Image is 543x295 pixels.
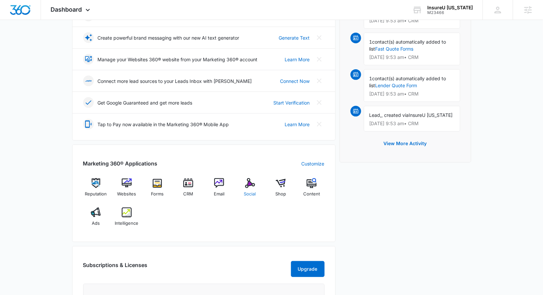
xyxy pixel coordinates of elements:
[83,261,148,274] h2: Subscriptions & Licenses
[303,191,320,197] span: Content
[375,83,417,88] a: Lender Quote Form
[83,207,109,231] a: Ads
[369,39,446,52] span: contact(s) automatically added to list
[176,178,201,202] a: CRM
[206,178,232,202] a: Email
[98,121,229,128] p: Tap to Pay now available in the Marketing 360® Mobile App
[98,34,239,41] p: Create powerful brand messaging with our new AI text generator
[114,207,139,231] a: Intelligence
[369,18,455,23] p: [DATE] 9:53 am • CRM
[275,191,286,197] span: Shop
[274,99,310,106] a: Start Verification
[302,160,325,167] a: Customize
[214,191,224,197] span: Email
[377,136,434,151] button: View More Activity
[369,39,372,45] span: 1
[427,5,473,10] div: account name
[369,112,382,118] span: Lead,
[151,191,164,197] span: Forms
[285,121,310,128] a: Learn More
[285,56,310,63] a: Learn More
[117,191,136,197] span: Websites
[314,32,325,43] button: Close
[369,92,455,96] p: [DATE] 9:53 am • CRM
[291,261,325,277] button: Upgrade
[83,159,158,167] h2: Marketing 360® Applications
[268,178,294,202] a: Shop
[279,34,310,41] a: Generate Text
[409,112,453,118] span: InsureU [US_STATE]
[314,54,325,65] button: Close
[299,178,325,202] a: Content
[183,191,193,197] span: CRM
[98,78,252,85] p: Connect more lead sources to your Leads Inbox with [PERSON_NAME]
[369,76,372,81] span: 1
[83,178,109,202] a: Reputation
[145,178,170,202] a: Forms
[375,46,414,52] a: Fast Quote Forms
[237,178,263,202] a: Social
[85,191,107,197] span: Reputation
[98,56,258,63] p: Manage your Websites 360® website from your Marketing 360® account
[427,10,473,15] div: account id
[280,78,310,85] a: Connect Now
[314,76,325,86] button: Close
[98,99,193,106] p: Get Google Guaranteed and get more leads
[114,178,139,202] a: Websites
[382,112,409,118] span: , created via
[244,191,256,197] span: Social
[369,55,455,60] p: [DATE] 9:53 am • CRM
[115,220,138,227] span: Intelligence
[369,76,446,88] span: contact(s) automatically added to list
[369,121,455,126] p: [DATE] 9:53 am • CRM
[51,6,82,13] span: Dashboard
[92,220,100,227] span: Ads
[314,119,325,130] button: Close
[314,97,325,108] button: Close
